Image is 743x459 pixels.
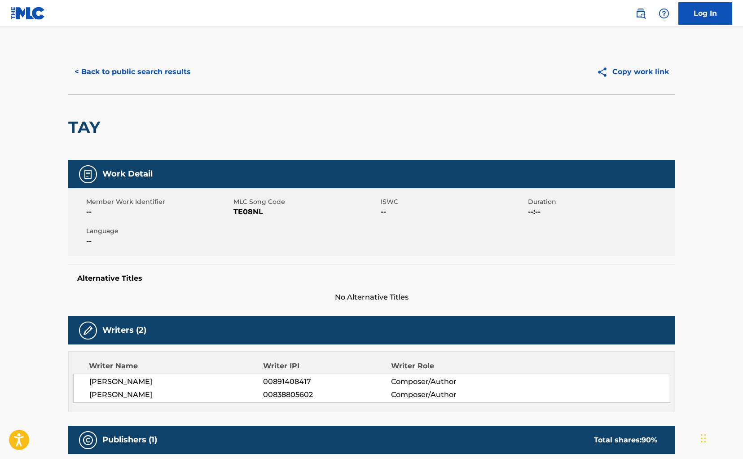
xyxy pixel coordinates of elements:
[83,325,93,336] img: Writers
[83,435,93,446] img: Publishers
[391,376,507,387] span: Composer/Author
[89,361,264,371] div: Writer Name
[86,236,231,247] span: --
[528,207,673,217] span: --:--
[263,389,391,400] span: 00838805602
[718,309,743,381] iframe: Resource Center
[77,274,666,283] h5: Alternative Titles
[68,117,105,137] h2: TAY
[632,4,650,22] a: Public Search
[698,416,743,459] iframe: Chat Widget
[86,197,231,207] span: Member Work Identifier
[659,8,669,19] img: help
[528,197,673,207] span: Duration
[86,207,231,217] span: --
[642,436,657,444] span: 90 %
[635,8,646,19] img: search
[597,66,612,78] img: Copy work link
[102,435,157,445] h5: Publishers (1)
[86,226,231,236] span: Language
[89,376,264,387] span: [PERSON_NAME]
[89,389,264,400] span: [PERSON_NAME]
[701,425,706,452] div: Drag
[391,389,507,400] span: Composer/Author
[590,61,675,83] button: Copy work link
[11,7,45,20] img: MLC Logo
[68,61,197,83] button: < Back to public search results
[381,197,526,207] span: ISWC
[68,292,675,303] span: No Alternative Titles
[233,197,378,207] span: MLC Song Code
[263,361,391,371] div: Writer IPI
[263,376,391,387] span: 00891408417
[594,435,657,446] div: Total shares:
[655,4,673,22] div: Help
[233,207,378,217] span: TE08NL
[83,169,93,180] img: Work Detail
[391,361,507,371] div: Writer Role
[102,325,146,335] h5: Writers (2)
[381,207,526,217] span: --
[102,169,153,179] h5: Work Detail
[678,2,732,25] a: Log In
